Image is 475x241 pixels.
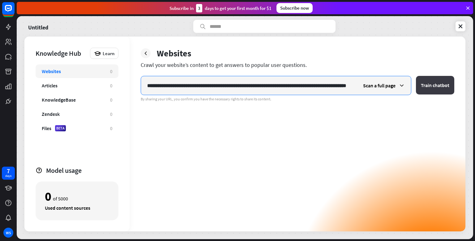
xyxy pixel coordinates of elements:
div: 0 [110,97,112,103]
div: Files [42,125,51,131]
div: Model usage [46,166,118,175]
button: Open LiveChat chat widget [5,2,24,21]
div: Websites [42,68,61,74]
div: 7 [7,168,10,174]
div: Crawl your website’s content to get answers to popular user questions. [141,61,454,68]
div: Websites [157,48,191,59]
div: 0 [110,68,112,74]
div: Subscribe in days to get your first month for $1 [169,4,272,12]
span: Scan a full page [363,82,396,89]
a: Untitled [28,20,48,33]
div: 0 [110,125,112,131]
div: 3 [196,4,202,12]
div: Subscribe now [276,3,313,13]
div: of 5000 [45,191,109,202]
span: Learn [103,50,114,56]
div: Knowledge Hub [36,49,87,58]
div: Zendesk [42,111,60,117]
div: By sharing your URL, you confirm you have the necessary rights to share its content. [141,97,454,102]
div: Articles [42,82,58,89]
div: 0 [110,83,112,89]
a: 7 days [2,167,15,180]
div: BETA [55,125,66,131]
button: Train chatbot [416,76,454,94]
div: 0 [45,191,51,202]
div: Used content sources [45,205,109,211]
div: 0 [110,111,112,117]
div: days [5,174,11,178]
div: WS [3,228,13,238]
div: KnowledgeBase [42,97,76,103]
